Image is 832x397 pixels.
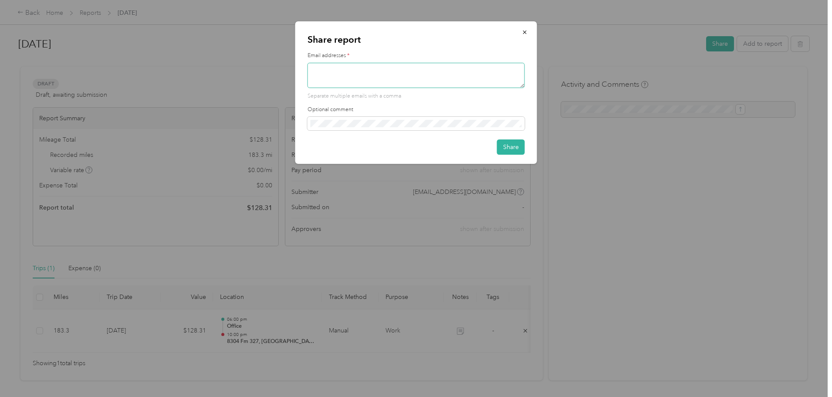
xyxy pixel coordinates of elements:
p: Separate multiple emails with a comma [308,92,525,100]
button: Share [497,139,525,155]
label: Email addresses [308,52,525,60]
p: Share report [308,34,525,46]
iframe: Everlance-gr Chat Button Frame [783,348,832,397]
label: Optional comment [308,106,525,114]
